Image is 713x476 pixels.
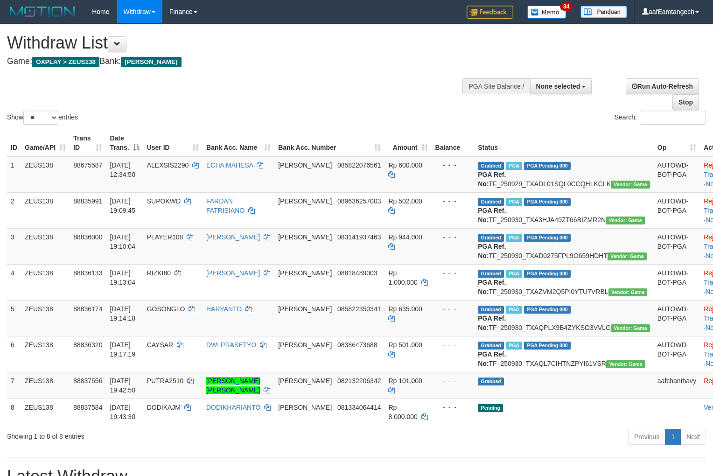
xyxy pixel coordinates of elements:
span: Grabbed [478,234,504,242]
span: Rp 101.000 [388,377,422,385]
span: 88837556 [73,377,102,385]
span: 88837584 [73,404,102,411]
a: Stop [672,94,699,110]
span: Vendor URL: https://trx31.1velocity.biz [608,288,648,296]
span: Copy 082132206342 to clipboard [337,377,381,385]
b: PGA Ref. No: [478,207,506,224]
span: Rp 502.000 [388,197,422,205]
span: 88835991 [73,197,102,205]
div: - - - [435,376,471,385]
td: 8 [7,399,21,425]
th: Amount: activate to sort column ascending [384,130,431,156]
span: PGA Pending [524,306,571,314]
span: [DATE] 19:17:19 [110,341,135,358]
span: [PERSON_NAME] [121,57,181,67]
a: DODIKHARIANTO [206,404,260,411]
span: [DATE] 12:34:50 [110,161,135,178]
div: - - - [435,161,471,170]
span: Rp 1.000.000 [388,269,417,286]
button: None selected [530,78,592,94]
span: Grabbed [478,378,504,385]
span: None selected [536,83,580,90]
span: Rp 635.000 [388,305,422,313]
span: [PERSON_NAME] [278,377,332,385]
a: 1 [665,429,681,445]
span: Copy 081334064414 to clipboard [337,404,381,411]
td: AUTOWD-BOT-PGA [654,264,700,300]
span: [DATE] 19:09:45 [110,197,135,214]
span: Marked by aafpengsreynich [506,162,522,170]
span: Marked by aafpengsreynich [506,234,522,242]
span: [DATE] 19:10:04 [110,233,135,250]
img: Button%20Memo.svg [527,6,566,19]
td: AUTOWD-BOT-PGA [654,228,700,264]
td: 1 [7,156,21,193]
input: Search: [640,111,706,125]
b: PGA Ref. No: [478,315,506,331]
th: Op: activate to sort column ascending [654,130,700,156]
td: AUTOWD-BOT-PGA [654,192,700,228]
label: Show entries [7,111,78,125]
span: 88836320 [73,341,102,349]
span: 88836000 [73,233,102,241]
span: PGA Pending [524,234,571,242]
div: - - - [435,403,471,412]
div: - - - [435,340,471,350]
td: 7 [7,372,21,399]
span: [PERSON_NAME] [278,404,332,411]
a: [PERSON_NAME] [206,233,260,241]
span: Copy 08818489003 to clipboard [337,269,377,277]
h4: Game: Bank: [7,57,466,66]
span: Rp 944.000 [388,233,422,241]
span: Copy 08386473688 to clipboard [337,341,377,349]
td: ZEUS138 [21,192,70,228]
span: Grabbed [478,162,504,170]
span: Grabbed [478,342,504,350]
a: ECHA MAHESA [206,161,253,169]
span: PGA Pending [524,270,571,278]
div: - - - [435,232,471,242]
td: AUTOWD-BOT-PGA [654,300,700,336]
span: Vendor URL: https://trx31.1velocity.biz [611,324,650,332]
span: Rp 8.000.000 [388,404,417,420]
td: ZEUS138 [21,156,70,193]
span: PGA Pending [524,342,571,350]
label: Search: [615,111,706,125]
td: aafchanthavy [654,372,700,399]
img: MOTION_logo.png [7,5,78,19]
span: PGA Pending [524,198,571,206]
span: [PERSON_NAME] [278,197,332,205]
td: 3 [7,228,21,264]
span: Marked by aafpengsreynich [506,342,522,350]
a: [PERSON_NAME] [PERSON_NAME] [206,377,260,394]
a: [PERSON_NAME] [206,269,260,277]
td: ZEUS138 [21,264,70,300]
b: PGA Ref. No: [478,279,506,295]
span: Rp 501.000 [388,341,422,349]
span: Copy 085822350341 to clipboard [337,305,381,313]
span: 88675587 [73,161,102,169]
span: SUPOKWD [147,197,181,205]
th: Bank Acc. Number: activate to sort column ascending [274,130,384,156]
span: Grabbed [478,198,504,206]
span: 88836174 [73,305,102,313]
span: OXPLAY > ZEUS138 [32,57,99,67]
td: TF_250930_TXA3HJA49ZT66BIZMR2N [474,192,654,228]
a: FARDAN FATRISIANO [206,197,245,214]
td: 2 [7,192,21,228]
td: 6 [7,336,21,372]
h1: Withdraw List [7,34,466,52]
th: Trans ID: activate to sort column ascending [70,130,106,156]
b: PGA Ref. No: [478,171,506,188]
span: CAYSAR [147,341,174,349]
span: Vendor URL: https://trx31.1velocity.biz [606,360,645,368]
a: HARYANTO [206,305,242,313]
span: [DATE] 19:13:04 [110,269,135,286]
span: Rp 600.000 [388,161,422,169]
span: [PERSON_NAME] [278,341,332,349]
span: [DATE] 19:42:50 [110,377,135,394]
span: Vendor URL: https://trx31.1velocity.biz [608,252,647,260]
td: TF_250930_TXAQL7CIHTNZPYI61VSR [474,336,654,372]
div: - - - [435,196,471,206]
img: panduan.png [580,6,627,18]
